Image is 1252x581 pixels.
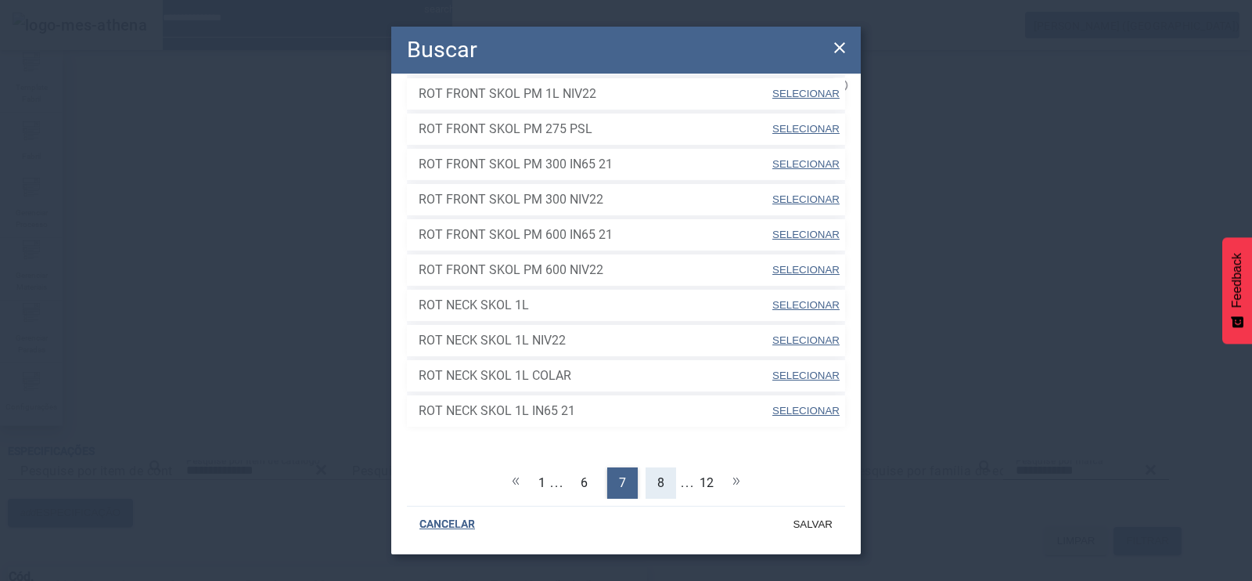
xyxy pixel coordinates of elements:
span: SELECIONAR [772,334,840,346]
li: ... [680,467,696,499]
button: SELECIONAR [771,150,841,179]
button: SELECIONAR [771,291,841,319]
li: 12 [700,467,714,499]
span: SELECIONAR [772,299,840,311]
span: CANCELAR [419,517,475,532]
span: ROT FRONT SKOL PM 600 NIV22 [419,261,771,280]
span: 6 [581,474,588,493]
button: SELECIONAR [771,327,841,355]
span: 8 [657,474,664,493]
li: ... [549,467,565,499]
span: SELECIONAR [772,264,840,276]
button: SELECIONAR [771,362,841,390]
button: SELECIONAR [771,221,841,249]
span: ROT FRONT SKOL PM 275 PSL [419,120,771,139]
span: ROT NECK SKOL 1L [419,296,771,315]
button: CANCELAR [407,511,487,539]
span: ROT FRONT SKOL PM 600 IN65 21 [419,226,771,244]
span: ROT NECK SKOL 1L COLAR [419,366,771,385]
span: SELECIONAR [772,370,840,381]
span: ROT FRONT SKOL PM 300 NIV22 [419,190,771,209]
button: Feedback - Mostrar pesquisa [1222,237,1252,344]
span: Feedback [1230,253,1244,308]
button: SELECIONAR [771,256,841,284]
span: ROT FRONT SKOL PM 300 IN65 21 [419,155,771,174]
span: ROT NECK SKOL 1L NIV22 [419,331,771,350]
span: SELECIONAR [772,158,840,170]
li: 1 [538,467,545,499]
span: SELECIONAR [772,229,840,240]
span: SALVAR [793,517,833,532]
span: ROT NECK SKOL 1L IN65 21 [419,402,771,420]
button: SELECIONAR [771,186,841,214]
span: SELECIONAR [772,193,840,205]
span: SELECIONAR [772,405,840,417]
button: SELECIONAR [771,397,841,425]
button: SALVAR [780,511,845,539]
